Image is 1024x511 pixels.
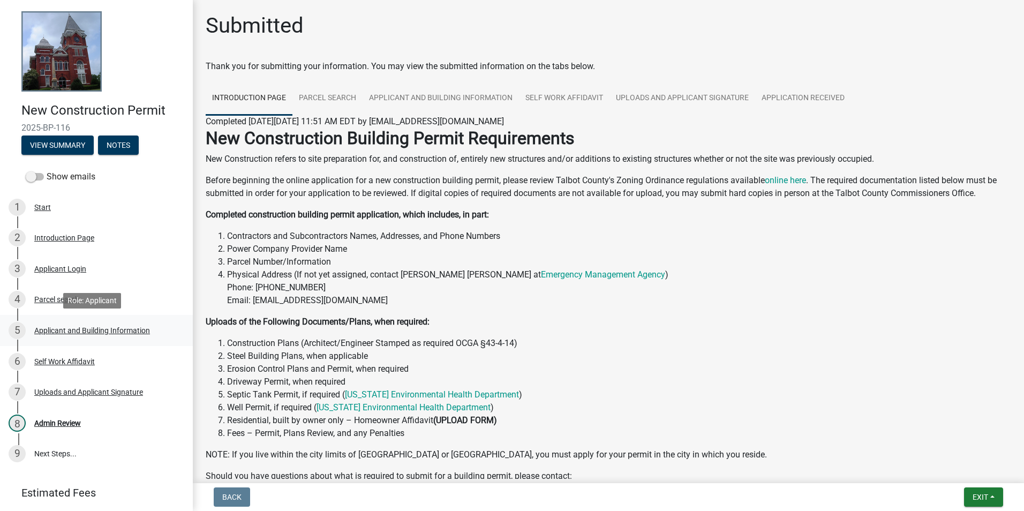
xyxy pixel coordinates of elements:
[63,293,121,309] div: Role: Applicant
[541,269,665,280] a: Emergency Management Agency
[34,234,94,242] div: Introduction Page
[973,493,988,501] span: Exit
[98,136,139,155] button: Notes
[26,170,95,183] label: Show emails
[206,13,304,39] h1: Submitted
[206,81,292,116] a: Introduction Page
[21,123,171,133] span: 2025-BP-116
[206,448,1011,461] p: NOTE: If you live within the city limits of [GEOGRAPHIC_DATA] or [GEOGRAPHIC_DATA], you must appl...
[9,260,26,277] div: 3
[21,103,184,118] h4: New Construction Permit
[9,229,26,246] div: 2
[34,419,81,427] div: Admin Review
[433,415,497,425] strong: (UPLOAD FORM)
[227,255,1011,268] li: Parcel Number/Information
[34,265,86,273] div: Applicant Login
[227,388,1011,401] li: Septic Tank Permit, if required ( )
[206,128,575,148] strong: New Construction Building Permit Requirements
[9,445,26,462] div: 9
[345,389,519,400] a: [US_STATE] Environmental Health Department
[227,375,1011,388] li: Driveway Permit, when required
[765,175,806,185] a: online here
[317,402,491,412] a: [US_STATE] Environmental Health Department
[9,384,26,401] div: 7
[227,243,1011,255] li: Power Company Provider Name
[519,81,609,116] a: Self Work Affidavit
[9,322,26,339] div: 5
[34,327,150,334] div: Applicant and Building Information
[206,153,1011,166] p: New Construction refers to site preparation for, and construction of, entirely new structures and...
[214,487,250,507] button: Back
[227,337,1011,350] li: Construction Plans (Architect/Engineer Stamped as required OCGA §43-4-14)
[206,60,1011,73] div: Thank you for submitting your information. You may view the submitted information on the tabs below.
[9,482,176,504] a: Estimated Fees
[227,268,1011,307] li: Physical Address (If not yet assigned, contact [PERSON_NAME] [PERSON_NAME] at ) Phone: [PHONE_NUM...
[609,81,755,116] a: Uploads and Applicant Signature
[222,493,242,501] span: Back
[9,415,26,432] div: 8
[964,487,1003,507] button: Exit
[227,427,1011,440] li: Fees – Permit, Plans Review, and any Penalties
[227,230,1011,243] li: Contractors and Subcontractors Names, Addresses, and Phone Numbers
[98,141,139,150] wm-modal-confirm: Notes
[9,291,26,308] div: 4
[34,358,95,365] div: Self Work Affidavit
[227,414,1011,427] li: Residential, built by owner only – Homeowner Affidavit
[21,141,94,150] wm-modal-confirm: Summary
[227,401,1011,414] li: Well Permit, if required ( )
[206,174,1011,200] p: Before beginning the online application for a new construction building permit, please review Tal...
[755,81,851,116] a: Application Received
[21,11,102,92] img: Talbot County, Georgia
[206,209,489,220] strong: Completed construction building permit application, which includes, in part:
[227,350,1011,363] li: Steel Building Plans, when applicable
[9,199,26,216] div: 1
[227,363,1011,375] li: Erosion Control Plans and Permit, when required
[34,388,143,396] div: Uploads and Applicant Signature
[206,317,430,327] strong: Uploads of the Following Documents/Plans, when required:
[292,81,363,116] a: Parcel search
[9,353,26,370] div: 6
[21,136,94,155] button: View Summary
[34,296,79,303] div: Parcel search
[363,81,519,116] a: Applicant and Building Information
[34,204,51,211] div: Start
[206,116,504,126] span: Completed [DATE][DATE] 11:51 AM EDT by [EMAIL_ADDRESS][DOMAIN_NAME]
